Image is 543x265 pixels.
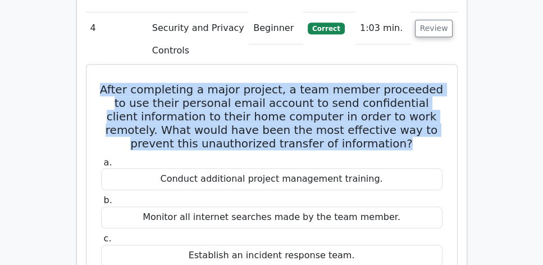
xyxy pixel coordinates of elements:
[104,233,112,244] span: c.
[86,12,148,67] td: 4
[101,168,442,190] div: Conduct additional project management training.
[308,23,344,34] span: Correct
[415,20,453,37] button: Review
[104,157,112,168] span: a.
[355,12,410,44] td: 1:03 min.
[100,83,444,150] h5: After completing a major project, a team member proceeded to use their personal email account to ...
[148,12,249,67] td: Security and Privacy Controls
[104,195,112,205] span: b.
[101,206,442,228] div: Monitor all internet searches made by the team member.
[249,12,303,44] td: Beginner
